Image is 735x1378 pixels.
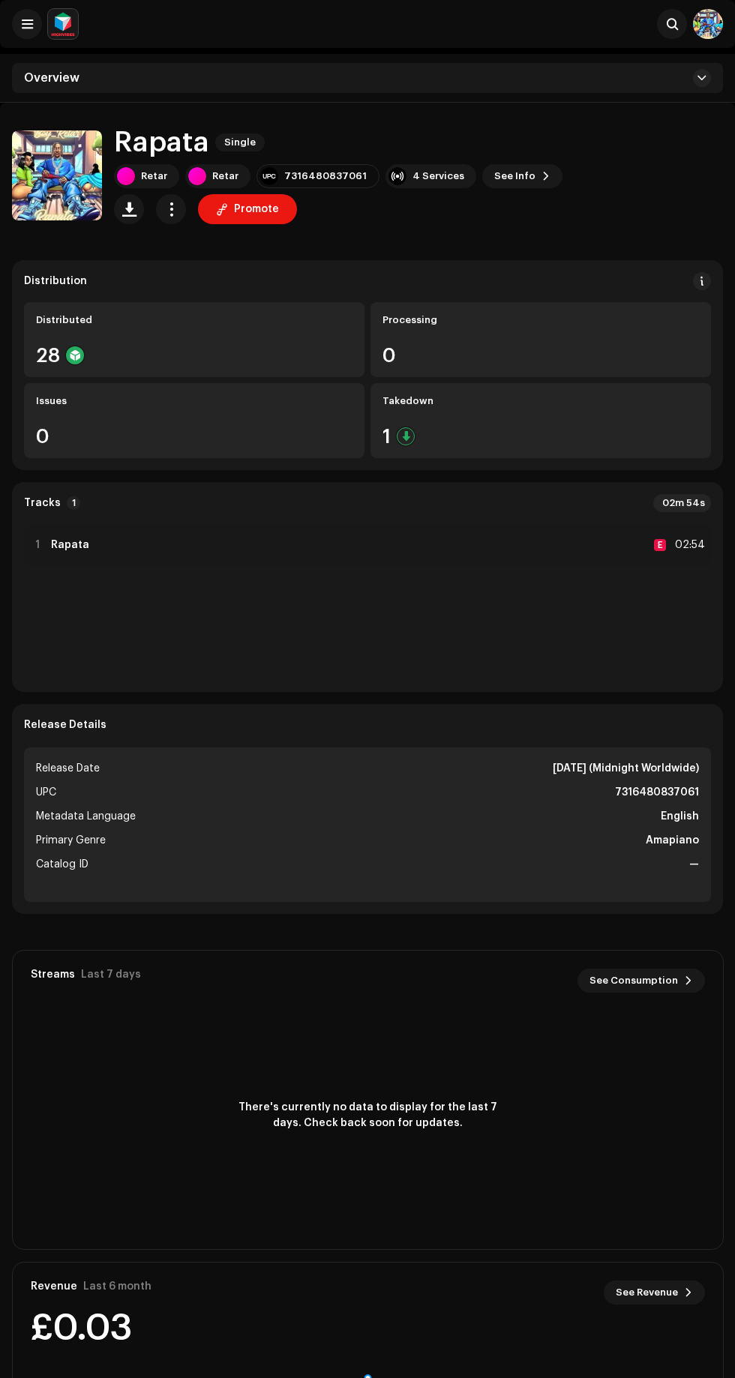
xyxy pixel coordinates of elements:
[494,161,535,191] span: See Info
[672,536,705,554] div: 02:54
[67,496,80,510] p-badge: 1
[284,170,367,182] div: 7316480837061
[654,539,666,551] div: E
[382,314,699,326] div: Processing
[24,719,106,731] strong: Release Details
[24,72,79,84] span: Overview
[83,1281,151,1293] div: Last 6 month
[36,855,88,873] span: Catalog ID
[31,1281,77,1293] div: Revenue
[215,133,265,151] span: Single
[615,783,699,801] strong: 7316480837061
[114,127,209,158] h1: Rapata
[616,1278,678,1308] span: See Revenue
[577,969,705,993] button: See Consumption
[689,855,699,873] strong: —
[212,170,238,182] div: Retar
[51,539,89,551] strong: Rapata
[412,170,464,182] div: 4 Services
[12,130,102,220] img: 6b3ecc42-89e5-44dd-ad86-a183a14b315f
[81,969,141,981] div: Last 7 days
[36,831,106,849] span: Primary Genre
[646,831,699,849] strong: Amapiano
[382,395,699,407] div: Takedown
[589,966,678,996] span: See Consumption
[36,807,136,825] span: Metadata Language
[36,314,352,326] div: Distributed
[693,9,723,39] img: 3a56c1f0-80d8-4695-a15f-4e186c74f792
[36,759,100,777] span: Release Date
[36,783,56,801] span: UPC
[553,759,699,777] strong: [DATE] (Midnight Worldwide)
[24,497,61,509] strong: Tracks
[234,194,279,224] span: Promote
[661,807,699,825] strong: English
[31,969,75,981] div: Streams
[36,395,352,407] div: Issues
[653,494,711,512] div: 02m 54s
[141,170,167,182] div: Retar
[24,275,87,287] div: Distribution
[48,9,78,39] img: feab3aad-9b62-475c-8caf-26f15a9573ee
[482,164,562,188] button: See Info
[198,194,297,224] button: Promote
[604,1281,705,1305] button: See Revenue
[233,1100,503,1131] span: There's currently no data to display for the last 7 days. Check back soon for updates.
